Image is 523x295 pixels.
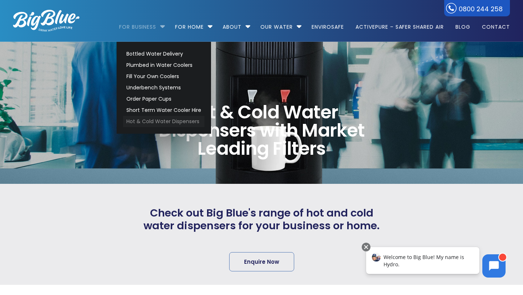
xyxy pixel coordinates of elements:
[13,10,80,32] img: logo
[123,82,204,93] a: Underbench Systems
[123,71,204,82] a: Fill Your Own Coolers
[123,105,204,116] a: Short Term Water Cooler Hire
[123,93,204,105] a: Order Paper Cups
[358,241,513,285] iframe: Chatbot
[141,207,382,232] h2: Check out Big Blue's range of hot and cold water dispensers for your business or home.
[144,103,379,158] span: Hot & Cold Water Dispensers with Market Leading Filters
[123,60,204,71] a: Plumbed in Water Coolers
[229,252,294,271] a: Enquire Now
[123,116,204,127] a: Hot & Cold Water Dispensers
[123,48,204,60] a: Bottled Water Delivery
